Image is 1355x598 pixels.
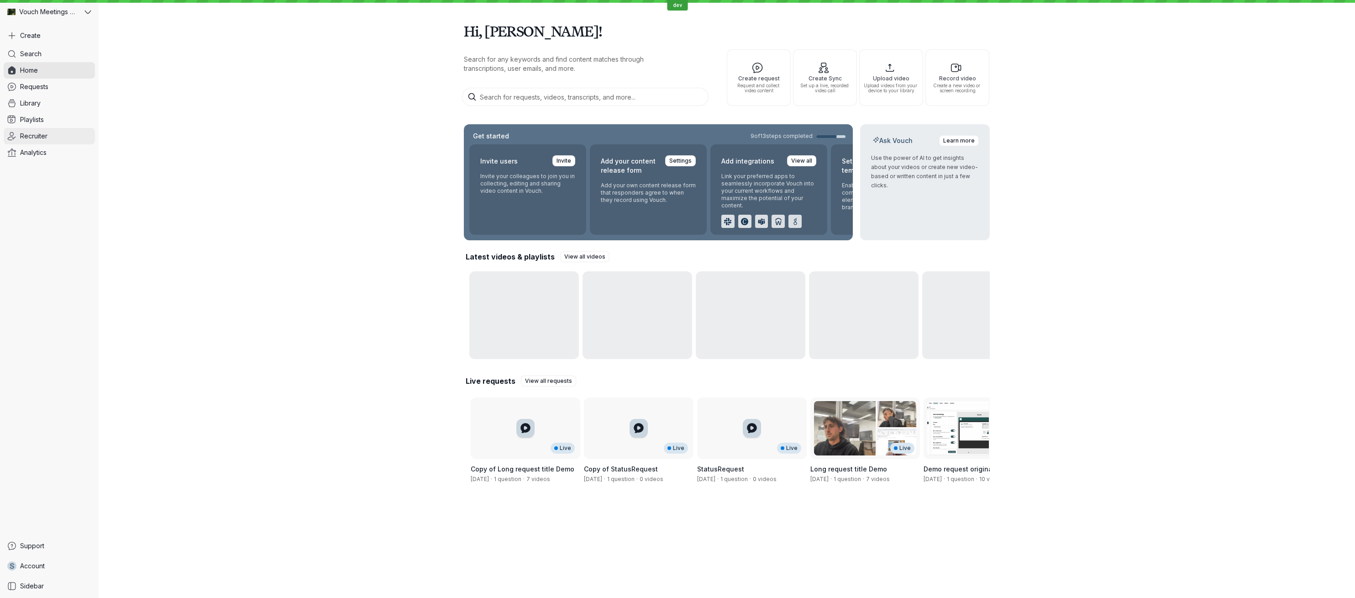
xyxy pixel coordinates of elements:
[797,83,853,93] span: Set up a live, recorded video call
[489,476,494,483] span: ·
[943,136,975,145] span: Learn more
[731,83,787,93] span: Request and collect video content
[791,156,812,165] span: View all
[871,153,979,190] p: Use the power of AI to get insights about your videos or create new video-based or written conten...
[584,465,658,473] span: Copy of StatusRequest
[842,155,902,176] h2: Set up branded templates
[834,476,861,482] span: 1 question
[4,128,95,144] a: Recruiter
[525,376,572,386] span: View all requests
[20,582,44,591] span: Sidebar
[727,49,791,106] button: Create requestRequest and collect video content
[863,83,919,93] span: Upload videos from your device to your library
[471,476,489,482] span: Created by Stephane
[462,88,709,106] input: Search for requests, videos, transcripts, and more...
[471,465,574,473] span: Copy of Long request title Demo
[20,561,45,571] span: Account
[20,82,48,91] span: Requests
[810,465,887,473] span: Long request title Demo
[4,79,95,95] a: Requests
[20,66,38,75] span: Home
[20,99,41,108] span: Library
[930,83,985,93] span: Create a new video or screen recording
[20,49,42,58] span: Search
[7,8,16,16] img: Vouch Meetings Demo avatar
[947,476,974,482] span: 1 question
[979,476,1005,482] span: 10 videos
[464,55,683,73] p: Search for any keywords and find content matches through transcriptions, user emails, and more.
[20,148,47,157] span: Analytics
[751,132,813,140] span: 9 of 13 steps completed
[10,561,15,571] span: S
[4,4,95,20] button: Vouch Meetings Demo avatarVouch Meetings Demo
[748,476,753,483] span: ·
[859,49,923,106] button: Upload videoUpload videos from your device to your library
[924,465,994,473] span: Demo request original
[4,62,95,79] a: Home
[480,173,575,195] p: Invite your colleagues to join you in collecting, editing and sharing video content in Vouch.
[564,252,605,261] span: View all videos
[829,476,834,483] span: ·
[4,95,95,111] a: Library
[669,156,692,165] span: Settings
[4,46,95,62] a: Search
[697,465,744,473] span: StatusRequest
[557,156,571,165] span: Invite
[797,75,853,81] span: Create Sync
[715,476,720,483] span: ·
[721,173,816,209] p: Link your preferred apps to seamlessly incorporate Vouch into your current workflows and maximize...
[787,155,816,166] a: View all
[20,31,41,40] span: Create
[942,476,947,483] span: ·
[697,476,715,482] span: Created by Stephane
[721,155,774,167] h2: Add integrations
[842,182,937,211] p: Enable your team to easily apply company branding & design elements to videos by setting up brand...
[635,476,640,483] span: ·
[4,4,83,20] div: Vouch Meetings Demo
[466,252,555,262] h2: Latest videos & playlists
[720,476,748,482] span: 1 question
[751,132,846,140] a: 9of13steps completed
[925,49,989,106] button: Record videoCreate a new video or screen recording
[793,49,857,106] button: Create SyncSet up a live, recorded video call
[601,155,660,176] h2: Add your content release form
[4,578,95,594] a: Sidebar
[924,476,942,482] span: Created by Daniel Shein
[601,182,696,204] p: Add your own content release form that responders agree to when they record using Vouch.
[552,155,575,166] a: Invite
[20,132,47,141] span: Recruiter
[866,476,890,482] span: 7 videos
[526,476,550,482] span: 7 videos
[753,476,777,482] span: 0 videos
[4,27,95,44] button: Create
[466,376,515,386] h2: Live requests
[4,538,95,554] a: Support
[471,132,511,141] h2: Get started
[974,476,979,483] span: ·
[20,541,44,550] span: Support
[521,376,576,386] a: View all requests
[607,476,635,482] span: 1 question
[4,111,95,128] a: Playlists
[665,155,696,166] a: Settings
[480,155,518,167] h2: Invite users
[871,136,914,145] h2: Ask Vouch
[19,7,78,16] span: Vouch Meetings Demo
[20,115,44,124] span: Playlists
[560,251,609,262] a: View all videos
[521,476,526,483] span: ·
[464,18,990,44] h1: Hi, [PERSON_NAME]!
[4,558,95,574] a: SAccount
[584,476,602,482] span: Created by Stephane
[494,476,521,482] span: 1 question
[602,476,607,483] span: ·
[939,135,979,146] a: Learn more
[863,75,919,81] span: Upload video
[4,144,95,161] a: Analytics
[930,75,985,81] span: Record video
[731,75,787,81] span: Create request
[861,476,866,483] span: ·
[640,476,663,482] span: 0 videos
[810,476,829,482] span: Created by Stephane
